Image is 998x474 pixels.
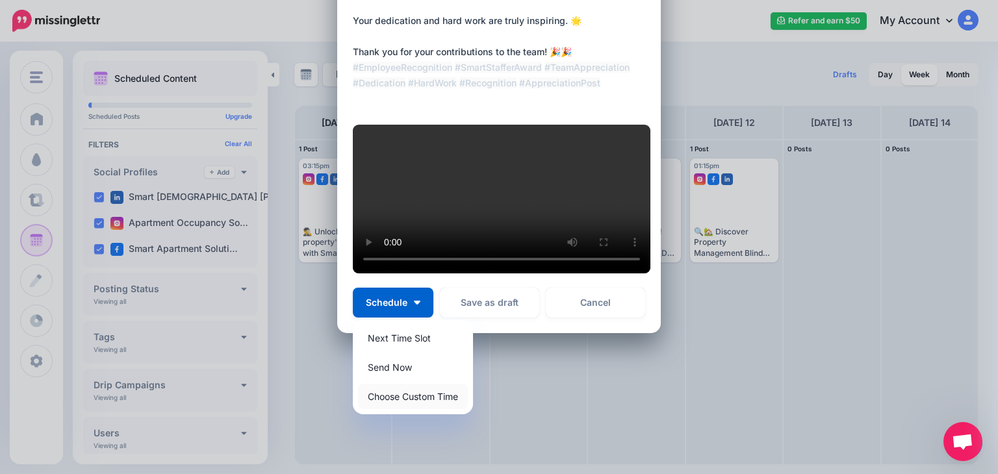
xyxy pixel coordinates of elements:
a: Cancel [546,288,645,318]
div: Schedule [353,320,473,414]
span: Schedule [366,298,407,307]
a: Send Now [358,355,468,380]
a: Next Time Slot [358,325,468,351]
a: Choose Custom Time [358,384,468,409]
img: arrow-down-white.png [414,301,420,305]
button: Schedule [353,288,433,318]
button: Save as draft [440,288,539,318]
